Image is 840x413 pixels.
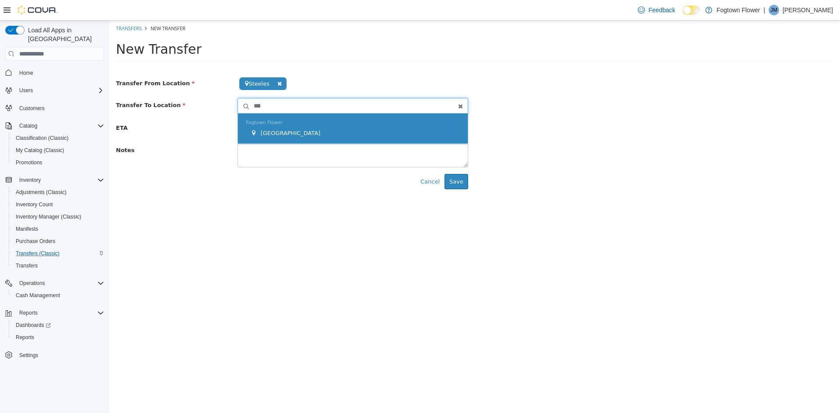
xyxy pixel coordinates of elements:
[16,135,69,142] span: Classification (Classic)
[769,5,779,15] div: James Mckoy
[12,290,63,301] a: Cash Management
[16,175,44,185] button: Inventory
[16,85,104,96] span: Users
[7,59,85,66] span: Transfer From Location
[12,260,41,271] a: Transfers
[16,334,34,341] span: Reports
[16,103,48,114] a: Customers
[16,201,53,208] span: Inventory Count
[12,145,104,156] span: My Catalog (Classic)
[19,352,38,359] span: Settings
[12,248,63,259] a: Transfers (Classic)
[16,68,37,78] a: Home
[19,122,37,129] span: Catalog
[19,87,33,94] span: Users
[9,319,108,331] a: Dashboards
[2,102,108,115] button: Customers
[12,224,42,234] a: Manifests
[16,350,104,361] span: Settings
[12,236,104,246] span: Purchase Orders
[2,120,108,132] button: Catalog
[16,226,38,233] span: Manifests
[9,331,108,344] button: Reports
[16,238,56,245] span: Purchase Orders
[2,307,108,319] button: Reports
[16,350,42,361] a: Settings
[19,280,45,287] span: Operations
[9,260,108,272] button: Transfers
[12,290,104,301] span: Cash Management
[12,212,85,222] a: Inventory Manager (Classic)
[7,4,32,11] a: Transfers
[12,224,104,234] span: Manifests
[12,236,59,246] a: Purchase Orders
[648,6,675,14] span: Feedback
[16,292,60,299] span: Cash Management
[763,5,765,15] p: |
[12,212,104,222] span: Inventory Manager (Classic)
[9,144,108,156] button: My Catalog (Classic)
[16,85,36,96] button: Users
[19,69,33,76] span: Home
[16,121,104,131] span: Catalog
[12,320,104,330] span: Dashboards
[2,174,108,186] button: Inventory
[9,223,108,235] button: Manifests
[12,199,56,210] a: Inventory Count
[16,262,38,269] span: Transfers
[19,177,41,184] span: Inventory
[9,198,108,211] button: Inventory Count
[12,145,68,156] a: My Catalog (Classic)
[5,62,104,384] nav: Complex example
[16,278,104,288] span: Operations
[12,320,54,330] a: Dashboards
[682,6,701,15] input: Dark Mode
[12,187,104,198] span: Adjustments (Classic)
[19,105,45,112] span: Customers
[16,250,59,257] span: Transfers (Classic)
[783,5,833,15] p: [PERSON_NAME]
[12,260,104,271] span: Transfers
[16,189,66,196] span: Adjustments (Classic)
[12,332,104,343] span: Reports
[24,26,104,43] span: Load All Apps in [GEOGRAPHIC_DATA]
[151,109,211,116] span: [GEOGRAPHIC_DATA]
[16,308,41,318] button: Reports
[16,103,104,114] span: Customers
[16,308,104,318] span: Reports
[136,99,173,105] span: Fogtown Flower
[2,84,108,97] button: Users
[16,159,42,166] span: Promotions
[16,322,51,329] span: Dashboards
[41,4,76,11] span: New Transfer
[2,66,108,79] button: Home
[7,81,76,88] span: Transfer To Location
[9,211,108,223] button: Inventory Manager (Classic)
[17,6,57,14] img: Cova
[16,67,104,78] span: Home
[335,153,359,169] button: Save
[16,213,81,220] span: Inventory Manager (Classic)
[12,187,70,198] a: Adjustments (Classic)
[9,132,108,144] button: Classification (Classic)
[12,332,38,343] a: Reports
[634,1,679,19] a: Feedback
[7,126,25,133] span: Notes
[16,147,64,154] span: My Catalog (Classic)
[9,156,108,169] button: Promotions
[306,153,335,169] button: Cancel
[9,235,108,247] button: Purchase Orders
[2,349,108,361] button: Settings
[9,247,108,260] button: Transfers (Classic)
[12,133,72,143] a: Classification (Classic)
[7,21,92,36] span: New Transfer
[770,5,777,15] span: JM
[7,104,18,111] span: ETA
[130,57,177,69] span: Steeles
[12,248,104,259] span: Transfers (Classic)
[12,157,46,168] a: Promotions
[19,309,38,316] span: Reports
[9,186,108,198] button: Adjustments (Classic)
[2,277,108,289] button: Operations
